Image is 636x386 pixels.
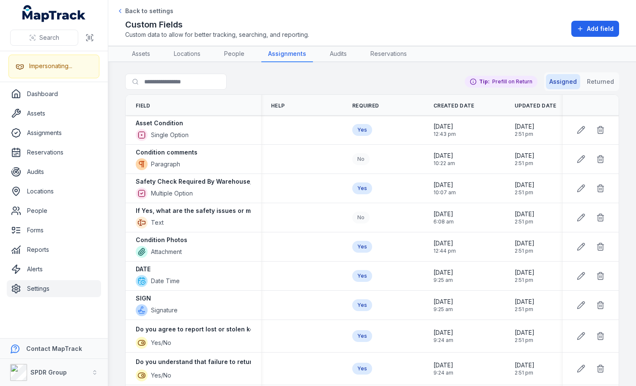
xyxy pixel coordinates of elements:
div: Yes [352,330,372,342]
span: [DATE] [433,328,453,337]
span: 2:51 pm [515,369,535,376]
time: 20/02/2025, 9:24:52 am [433,361,453,376]
span: [DATE] [515,361,535,369]
a: Assignments [261,46,313,62]
strong: Condition Photos [136,236,187,244]
time: 02/06/2025, 2:51:03 pm [515,361,535,376]
strong: If Yes, what are the safety issues or missing items identified? [136,207,320,215]
time: 06/08/2024, 12:43:53 pm [433,122,456,138]
span: Field [136,102,151,109]
strong: Safety Check Required By Warehouse/Mechanic? (Including any missing items) [136,177,375,186]
a: Reservations [7,144,101,161]
time: 02/06/2025, 2:51:03 pm [515,122,535,138]
span: [DATE] [433,298,453,306]
div: Yes [352,270,372,282]
span: 2:51 pm [515,306,535,313]
strong: Condition comments [136,148,197,157]
div: Yes [352,124,372,136]
strong: SPDR Group [30,369,67,376]
span: 2:51 pm [515,337,535,344]
span: Updated Date [515,102,556,109]
time: 20/02/2025, 9:24:40 am [433,328,453,344]
div: Prefill on Return [465,76,537,88]
span: Signature [151,306,178,314]
time: 09/09/2024, 10:22:20 am [433,152,455,167]
span: Yes/No [151,339,171,347]
span: 12:44 pm [433,248,456,254]
span: 9:24 am [433,337,453,344]
span: 2:51 pm [515,277,535,284]
time: 02/06/2025, 2:51:03 pm [515,239,535,254]
div: Yes [352,241,372,253]
strong: Tip: [479,78,490,85]
a: MapTrack [22,5,86,22]
time: 20/02/2025, 9:25:08 am [433,298,453,313]
strong: Contact MapTrack [26,345,82,352]
time: 02/06/2025, 2:51:03 pm [515,298,535,313]
time: 02/06/2025, 2:51:03 pm [515,268,535,284]
span: [DATE] [515,210,535,218]
time: 09/09/2024, 10:07:54 am [433,181,456,196]
span: 2:51 pm [515,131,535,138]
time: 20/02/2025, 9:25:23 am [433,268,453,284]
span: Text [151,218,164,227]
div: Yes [352,363,372,375]
span: 12:43 pm [433,131,456,138]
time: 02/06/2025, 2:51:03 pm [515,328,535,344]
div: No [352,212,370,223]
span: [DATE] [433,361,453,369]
button: Add field [571,21,619,37]
div: Yes [352,299,372,311]
strong: Do you agree to report lost or stolen keys immediately to Management? [136,325,350,334]
button: Search [10,30,78,46]
span: Single Option [151,131,189,139]
span: [DATE] [515,122,535,131]
div: Impersonating... [29,62,72,70]
h2: Custom Fields [125,19,309,30]
span: 2:51 pm [515,248,535,254]
span: [DATE] [515,328,535,337]
button: Assigned [546,74,580,89]
span: Search [39,33,59,42]
a: Alerts [7,261,101,278]
span: Yes/No [151,371,171,380]
div: Yes [352,182,372,194]
span: Custom data to allow for better tracking, searching, and reporting. [125,30,309,39]
span: Required [352,102,379,109]
strong: DATE [136,265,151,273]
span: [DATE] [515,181,535,189]
strong: Asset Condition [136,119,183,127]
a: Locations [7,183,101,200]
span: 10:07 am [433,189,456,196]
a: Reservations [364,46,414,62]
time: 02/06/2025, 2:51:03 pm [515,181,535,196]
a: Back to settings [117,7,173,15]
span: 9:24 am [433,369,453,376]
span: Help [271,102,285,109]
span: Created Date [433,102,474,109]
a: Reports [7,241,101,258]
a: Forms [7,222,101,239]
span: 9:25 am [433,277,453,284]
span: [DATE] [433,181,456,189]
a: Locations [167,46,207,62]
button: Returned [584,74,617,89]
a: Assets [125,46,157,62]
span: 9:25 am [433,306,453,313]
a: People [7,202,101,219]
span: 2:51 pm [515,160,535,167]
time: 02/06/2025, 2:51:03 pm [515,210,535,225]
div: No [352,153,370,165]
span: [DATE] [515,298,535,306]
span: 2:51 pm [515,189,535,196]
time: 02/06/2025, 2:51:03 pm [515,152,535,167]
span: [DATE] [433,122,456,131]
span: 2:51 pm [515,218,535,225]
span: Back to settings [125,7,173,15]
span: [DATE] [515,239,535,248]
span: 10:22 am [433,160,455,167]
a: Settings [7,280,101,297]
span: [DATE] [515,152,535,160]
